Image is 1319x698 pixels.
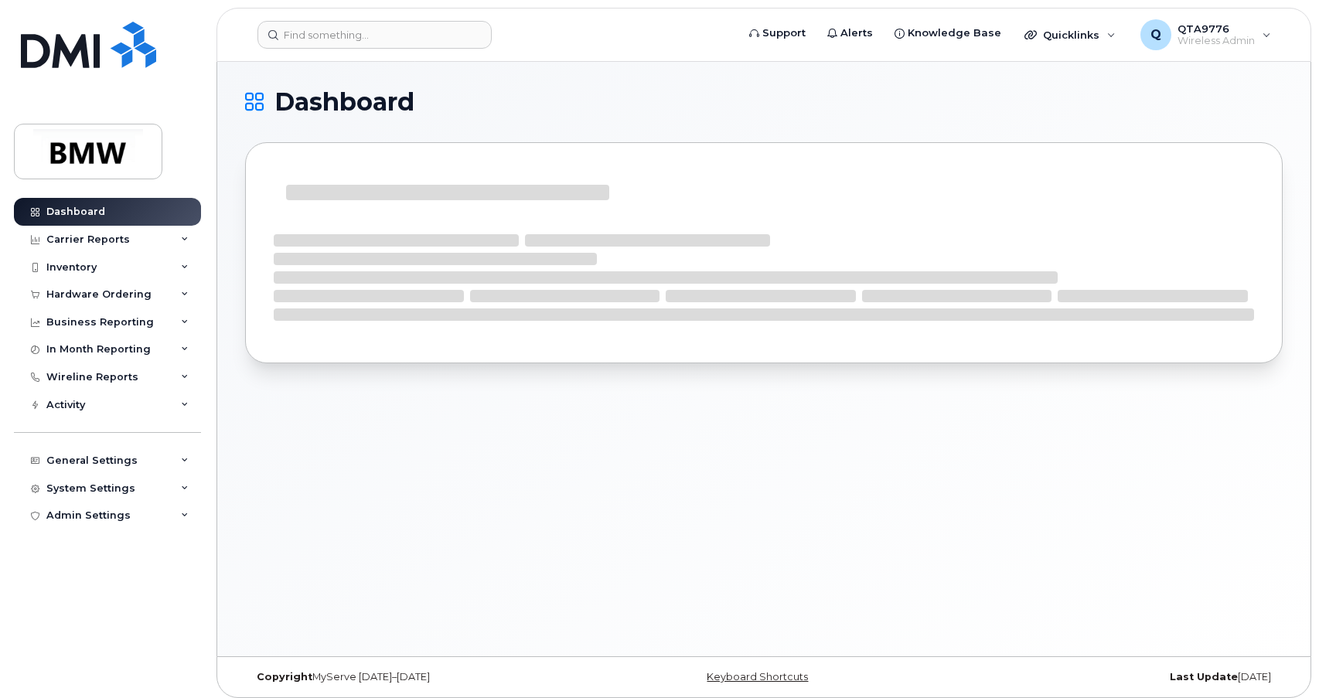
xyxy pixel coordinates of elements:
[245,671,591,683] div: MyServe [DATE]–[DATE]
[937,671,1283,683] div: [DATE]
[257,671,312,683] strong: Copyright
[1252,631,1307,686] iframe: Messenger Launcher
[274,90,414,114] span: Dashboard
[707,671,808,683] a: Keyboard Shortcuts
[1170,671,1238,683] strong: Last Update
